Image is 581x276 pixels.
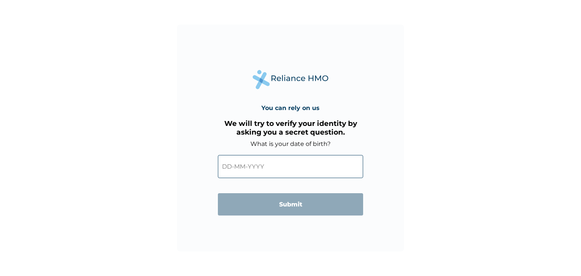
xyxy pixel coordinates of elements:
[218,155,363,178] input: DD-MM-YYYY
[261,104,320,112] h4: You can rely on us
[218,193,363,216] input: Submit
[250,140,331,147] label: What is your date of birth?
[218,119,363,136] h3: We will try to verify your identity by asking you a secret question.
[253,70,328,89] img: Reliance Health's Logo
